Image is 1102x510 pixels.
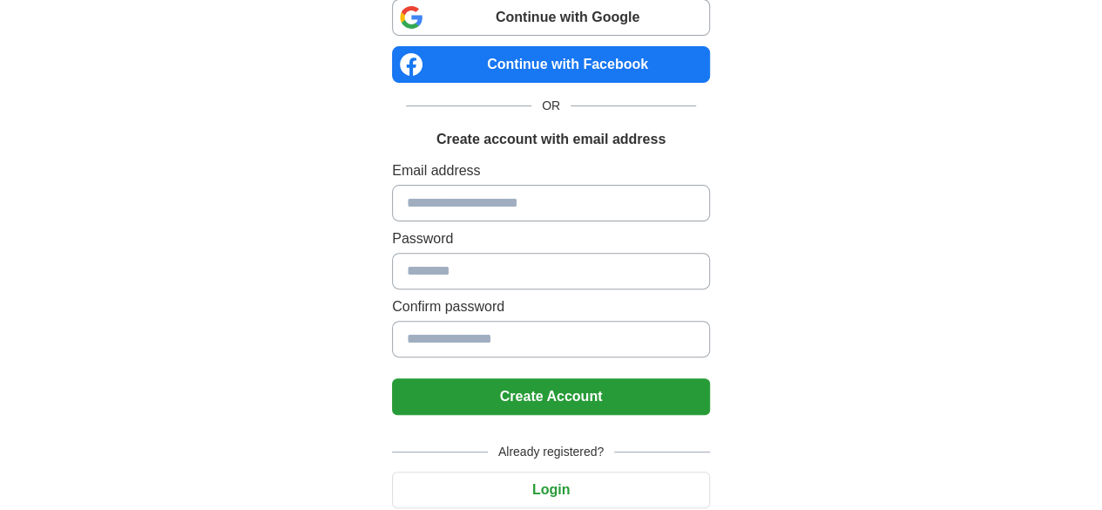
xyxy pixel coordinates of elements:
button: Login [392,472,710,508]
span: Already registered? [488,443,614,461]
label: Email address [392,160,710,181]
label: Confirm password [392,296,710,317]
button: Create Account [392,378,710,415]
span: OR [531,97,571,115]
a: Login [392,482,710,497]
h1: Create account with email address [436,129,666,150]
a: Continue with Facebook [392,46,710,83]
label: Password [392,228,710,249]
